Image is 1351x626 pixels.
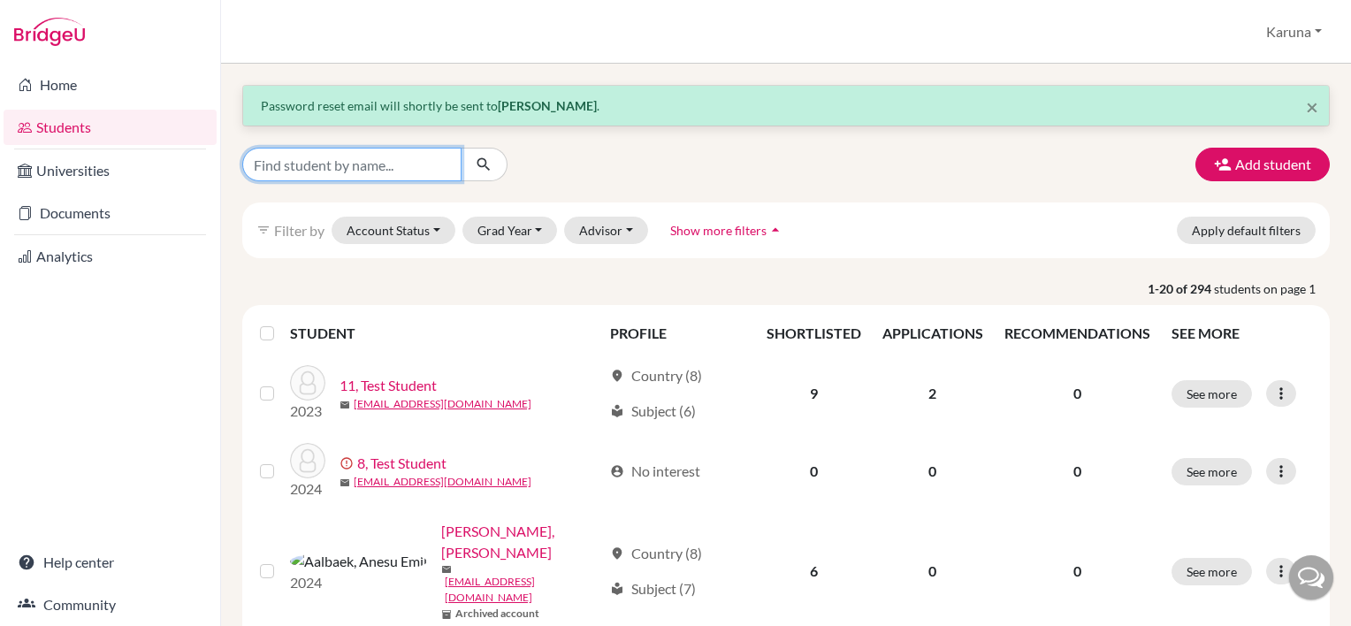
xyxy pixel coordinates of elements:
[1161,312,1323,355] th: SEE MORE
[462,217,558,244] button: Grad Year
[441,564,452,575] span: mail
[354,396,531,412] a: [EMAIL_ADDRESS][DOMAIN_NAME]
[332,217,455,244] button: Account Status
[242,148,462,181] input: Find student by name...
[610,546,624,561] span: location_on
[441,521,602,563] a: [PERSON_NAME], [PERSON_NAME]
[1306,96,1318,118] button: Close
[1177,217,1316,244] button: Apply default filters
[445,574,602,606] a: [EMAIL_ADDRESS][DOMAIN_NAME]
[498,98,597,113] strong: [PERSON_NAME]
[1004,383,1150,404] p: 0
[872,312,994,355] th: APPLICATIONS
[340,456,357,470] span: error_outline
[610,401,696,422] div: Subject (6)
[4,239,217,274] a: Analytics
[274,222,324,239] span: Filter by
[290,365,325,401] img: 11, Test Student
[610,578,696,599] div: Subject (7)
[872,355,994,432] td: 2
[290,572,427,593] p: 2024
[4,153,217,188] a: Universities
[610,365,702,386] div: Country (8)
[4,110,217,145] a: Students
[256,223,271,237] i: filter_list
[1306,94,1318,119] span: ×
[994,312,1161,355] th: RECOMMENDATIONS
[40,12,76,28] span: Help
[756,432,872,510] td: 0
[261,96,1311,115] p: Password reset email will shortly be sent to .
[340,477,350,488] span: mail
[610,404,624,418] span: local_library
[290,478,325,500] p: 2024
[610,369,624,383] span: location_on
[455,606,539,622] b: Archived account
[1258,15,1330,49] button: Karuna
[767,221,784,239] i: arrow_drop_up
[1172,458,1252,485] button: See more
[357,453,447,474] a: 8, Test Student
[4,587,217,622] a: Community
[354,474,531,490] a: [EMAIL_ADDRESS][DOMAIN_NAME]
[4,195,217,231] a: Documents
[441,609,452,620] span: inventory_2
[1004,461,1150,482] p: 0
[564,217,648,244] button: Advisor
[610,461,700,482] div: No interest
[290,312,599,355] th: STUDENT
[1214,279,1330,298] span: students on page 1
[655,217,799,244] button: Show more filtersarrow_drop_up
[599,312,756,355] th: PROFILE
[1172,380,1252,408] button: See more
[290,443,325,478] img: 8, Test Student
[756,355,872,432] td: 9
[290,551,427,572] img: Aalbaek, Anesu Emil
[1172,558,1252,585] button: See more
[340,400,350,410] span: mail
[670,223,767,238] span: Show more filters
[756,312,872,355] th: SHORTLISTED
[290,401,325,422] p: 2023
[610,582,624,596] span: local_library
[1195,148,1330,181] button: Add student
[340,375,437,396] a: 11, Test Student
[872,432,994,510] td: 0
[1004,561,1150,582] p: 0
[610,464,624,478] span: account_circle
[14,18,85,46] img: Bridge-U
[4,67,217,103] a: Home
[4,545,217,580] a: Help center
[1148,279,1214,298] strong: 1-20 of 294
[610,543,702,564] div: Country (8)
